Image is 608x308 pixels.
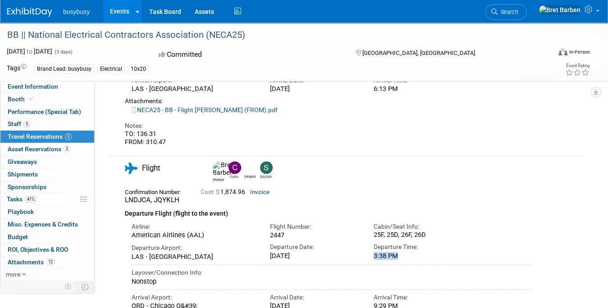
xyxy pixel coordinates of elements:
a: Event Information [0,81,94,93]
a: Travel Reservations5 [0,131,94,143]
div: American Airlines (AAL) [132,231,256,239]
span: ROI, Objectives & ROO [8,246,68,253]
div: 3:38 PM [374,252,464,260]
a: ROI, Objectives & ROO [0,244,94,256]
span: 41% [25,196,37,203]
span: Budget [8,233,28,240]
div: Collin Larson [226,161,242,179]
a: Booth [0,93,94,105]
span: 3 [64,145,70,152]
span: Event Information [8,83,58,90]
span: 5 [65,133,72,140]
div: Confirmation Number: [125,186,187,196]
img: Hobbs Nyberg [244,161,257,174]
div: Notes: [125,122,533,130]
a: Asset Reservations3 [0,143,94,155]
span: [GEOGRAPHIC_DATA], [GEOGRAPHIC_DATA] [362,50,475,56]
img: Collin Larson [229,161,241,174]
span: Cost: $ [201,189,220,195]
a: Invoice [250,189,270,195]
div: BB || National Electrical Contractors Association (NECA25) [4,27,540,43]
div: TO: 136.31 FROM: 310.47 [125,130,533,146]
div: In-Person [569,49,590,55]
a: Search [485,4,527,20]
span: Sponsorships [8,183,46,190]
span: Search [498,9,518,15]
div: Attachments: [125,97,533,105]
div: Collin Larson [229,174,240,179]
span: Shipments [8,171,38,178]
span: Attachments [8,258,55,266]
div: 10x20 [128,64,149,74]
a: more [0,268,94,281]
div: LAS - [GEOGRAPHIC_DATA] [132,253,256,261]
a: Tasks41% [0,193,94,205]
span: Staff [8,120,30,127]
div: Bret Barben [210,161,226,182]
div: Hobbs Nyberg [242,161,258,179]
div: Hobbs Nyberg [244,174,256,179]
div: Nonstop [132,277,533,285]
a: Misc. Expenses & Credits [0,218,94,231]
i: Booth reservation complete [29,96,33,101]
div: Arrival Time: [374,293,464,302]
span: Giveaways [8,158,37,165]
span: (3 days) [54,49,73,55]
span: [DATE] [DATE] [7,48,52,55]
a: Shipments [0,168,94,181]
div: Departure Airport: [132,244,256,252]
div: 6:13 PM [374,85,464,93]
div: Electrical [97,64,125,74]
span: Misc. Expenses & Credits [8,221,78,228]
div: LAS - [GEOGRAPHIC_DATA] [132,85,256,93]
div: Departure Flight (flight to the event) [125,204,533,219]
div: Cabin/Seat Info: [374,222,464,231]
div: Departure Date: [270,243,360,251]
div: Arrival Airport: [132,293,256,302]
img: Bret Barben [539,5,581,15]
td: Tags [7,63,26,74]
span: 5 [23,121,30,127]
span: to [25,48,34,55]
a: Sponsorships [0,181,94,193]
div: [DATE] [270,85,360,93]
div: Sydney Sanders [260,174,271,179]
div: Event Format [504,47,590,60]
span: 12 [46,258,55,265]
div: 2447 [270,231,360,239]
span: Performance (Special Tab) [8,108,81,115]
td: Toggle Event Tabs [76,281,95,293]
img: Format-Inperson.png [558,48,567,55]
img: Bret Barben [213,161,233,177]
img: ExhibitDay [7,8,52,17]
div: Committed [156,47,341,63]
div: Brand Lead: busybusy [34,64,94,74]
a: Budget [0,231,94,243]
div: Sydney Sanders [258,161,274,179]
span: Playbook [8,208,34,215]
span: busybusy [63,8,90,15]
div: Airline: [132,222,256,231]
img: Sydney Sanders [260,161,273,174]
div: Event Rating [565,63,590,68]
div: Bret Barben [213,177,224,182]
span: Tasks [7,195,37,203]
a: NECA25 - BB - Flight [PERSON_NAME] (FROM).pdf [132,106,278,113]
span: Travel Reservations [8,133,72,140]
span: LNDJCA, JQYKLH [125,196,179,204]
span: Flight [142,163,160,172]
div: Layover/Connection Info: [132,268,533,277]
a: Staff5 [0,118,94,130]
a: Playbook [0,206,94,218]
a: Performance (Special Tab) [0,106,94,118]
span: Booth [8,95,35,103]
td: Personalize Event Tab Strip [60,281,76,293]
a: Giveaways [0,156,94,168]
div: 25F, 25D, 26F, 26D [374,231,464,239]
div: Departure Time: [374,243,464,251]
span: 1,874.96 [201,189,249,195]
span: more [6,271,20,278]
span: Asset Reservations [8,145,70,153]
div: Arrival Date: [270,293,360,302]
i: Flight [125,163,137,174]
